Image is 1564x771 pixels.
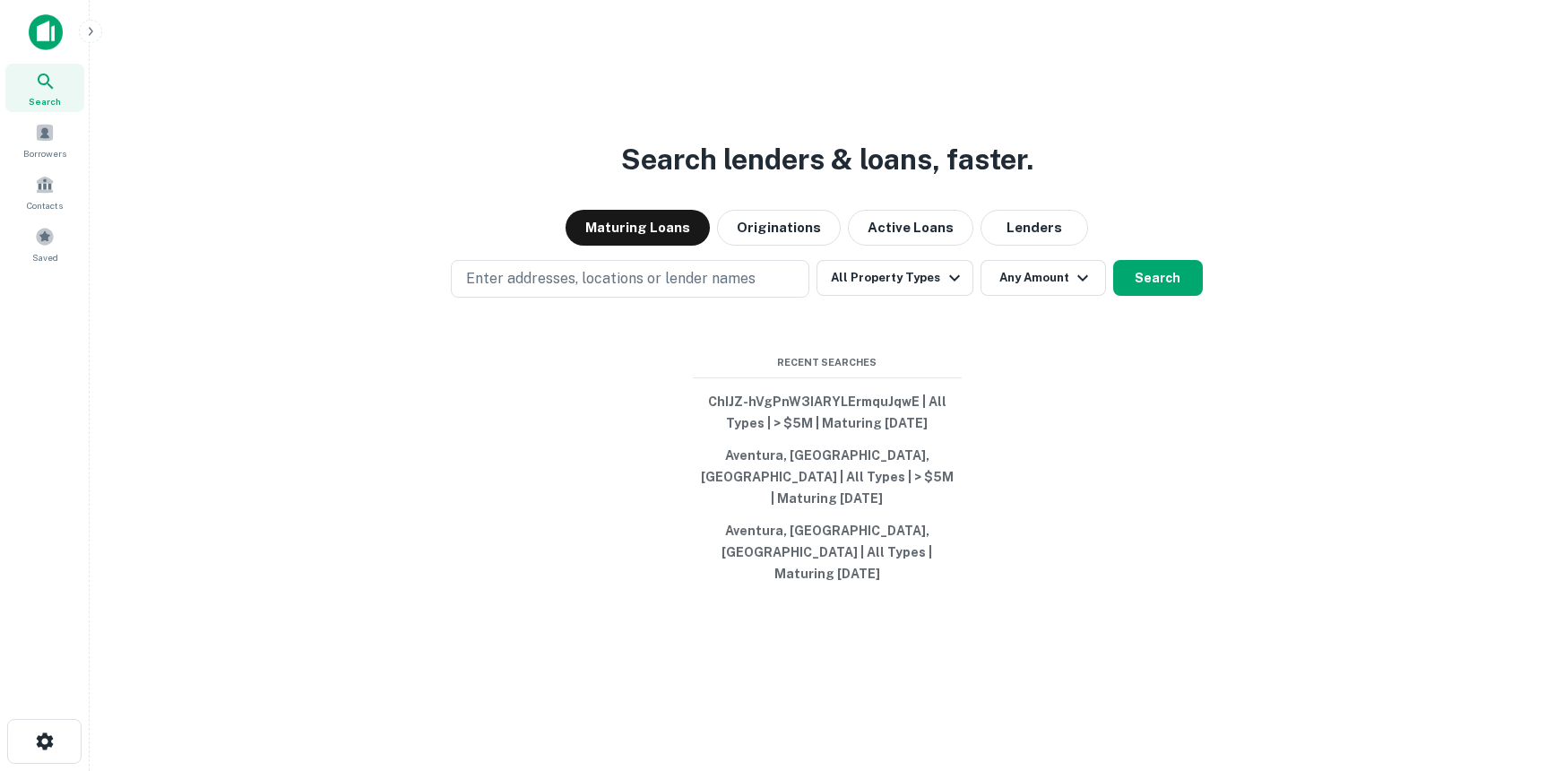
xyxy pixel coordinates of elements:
button: Any Amount [981,260,1106,296]
button: Aventura, [GEOGRAPHIC_DATA], [GEOGRAPHIC_DATA] | All Types | > $5M | Maturing [DATE] [693,439,962,515]
a: Borrowers [5,116,84,164]
span: Recent Searches [693,355,962,370]
a: Search [5,64,84,112]
button: Active Loans [848,210,973,246]
button: Enter addresses, locations or lender names [451,260,809,298]
a: Contacts [5,168,84,216]
button: Search [1113,260,1203,296]
button: Lenders [981,210,1088,246]
h3: Search lenders & loans, faster. [621,138,1033,181]
button: Maturing Loans [566,210,710,246]
p: Enter addresses, locations or lender names [466,268,756,290]
iframe: Chat Widget [1474,628,1564,714]
button: ChIJZ-hVgPnW3IARYLErmquJqwE | All Types | > $5M | Maturing [DATE] [693,385,962,439]
span: Contacts [27,198,63,212]
a: Saved [5,220,84,268]
button: Originations [717,210,841,246]
button: Aventura, [GEOGRAPHIC_DATA], [GEOGRAPHIC_DATA] | All Types | Maturing [DATE] [693,515,962,590]
span: Borrowers [23,146,66,160]
span: Search [29,94,61,108]
button: All Property Types [817,260,972,296]
span: Saved [32,250,58,264]
img: capitalize-icon.png [29,14,63,50]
